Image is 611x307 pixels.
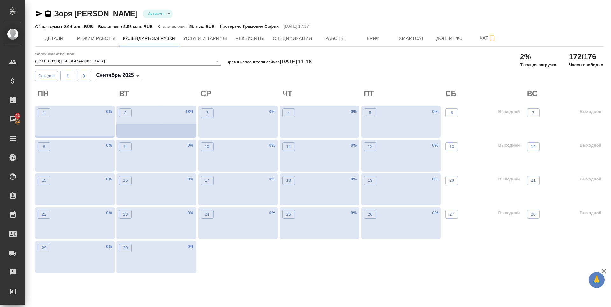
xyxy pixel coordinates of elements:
[35,24,64,29] p: Общая сумма
[54,9,137,18] a: Зоря [PERSON_NAME]
[580,210,601,216] p: Выходной
[106,108,112,115] p: 6 %
[351,176,357,182] p: 0 %
[64,24,93,29] p: 2.64 млн. RUB
[38,89,115,99] h2: ПН
[269,210,275,216] p: 0 %
[243,23,279,30] p: Грамович София
[38,108,50,117] button: 1
[527,89,604,99] h2: ВС
[187,176,193,182] p: 0 %
[280,59,312,64] h4: [DATE] 11:18
[498,176,520,182] p: Выходной
[119,176,132,185] button: 16
[498,108,520,115] p: Выходной
[498,210,520,216] p: Выходной
[269,176,275,182] p: 0 %
[282,89,359,99] h2: ЧТ
[445,108,458,117] button: 6
[201,108,214,118] button: 3•
[38,142,50,151] button: 8
[106,210,112,216] p: 0 %
[369,110,371,116] p: 5
[123,211,128,217] p: 23
[532,110,534,116] p: 7
[119,89,196,99] h2: ВТ
[580,108,601,115] p: Выходной
[98,24,123,29] p: Выставлено
[96,71,141,81] div: Сентябрь 2025
[44,10,52,18] button: Скопировать ссылку
[39,34,69,42] span: Детали
[187,244,193,250] p: 0 %
[201,210,214,219] button: 24
[364,142,376,151] button: 12
[119,108,132,117] button: 2
[205,143,209,150] p: 10
[527,142,540,151] button: 14
[189,24,215,29] p: 58 тыс. RUB
[449,143,454,150] p: 13
[449,211,454,217] p: 27
[364,108,376,117] button: 5
[286,143,291,150] p: 11
[282,210,295,219] button: 25
[520,52,556,62] h2: 2%
[106,176,112,182] p: 0 %
[432,210,438,216] p: 0 %
[445,142,458,151] button: 13
[488,34,496,42] svg: Подписаться
[220,23,243,30] p: Проверено
[205,177,209,184] p: 17
[206,113,208,119] p: •
[201,89,278,99] h2: СР
[269,142,275,149] p: 0 %
[42,211,46,217] p: 22
[591,273,602,287] span: 🙏
[282,108,295,117] button: 4
[38,72,55,80] span: Сегодня
[187,142,193,149] p: 0 %
[520,62,556,68] p: Текущая загрузка
[11,113,24,119] span: 24
[269,108,275,115] p: 0 %
[320,34,350,42] span: Работы
[124,143,127,150] p: 9
[498,142,520,149] p: Выходной
[589,272,605,288] button: 🙏
[42,177,46,184] p: 15
[206,109,208,115] p: 3
[38,176,50,185] button: 15
[77,34,116,42] span: Режим работы
[123,24,153,29] p: 2.58 млн. RUB
[434,34,465,42] span: Доп. инфо
[35,10,43,18] button: Скопировать ссылку для ЯМессенджера
[187,210,193,216] p: 0 %
[35,71,58,81] button: Сегодня
[287,110,290,116] p: 4
[451,110,453,116] p: 6
[38,210,50,219] button: 22
[358,34,389,42] span: Бриф
[445,210,458,219] button: 27
[123,177,128,184] p: 16
[364,89,441,99] h2: ПТ
[42,245,46,251] p: 29
[396,34,427,42] span: Smartcat
[38,244,50,252] button: 29
[284,23,309,30] p: [DATE] 17:27
[445,176,458,185] button: 20
[119,210,132,219] button: 23
[531,211,536,217] p: 28
[106,244,112,250] p: 0 %
[286,177,291,184] p: 18
[123,245,128,251] p: 30
[527,108,540,117] button: 7
[364,176,376,185] button: 19
[185,108,193,115] p: 43 %
[531,143,536,150] p: 14
[123,34,176,42] span: Календарь загрузки
[432,176,438,182] p: 0 %
[286,211,291,217] p: 25
[183,34,227,42] span: Услуги и тарифы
